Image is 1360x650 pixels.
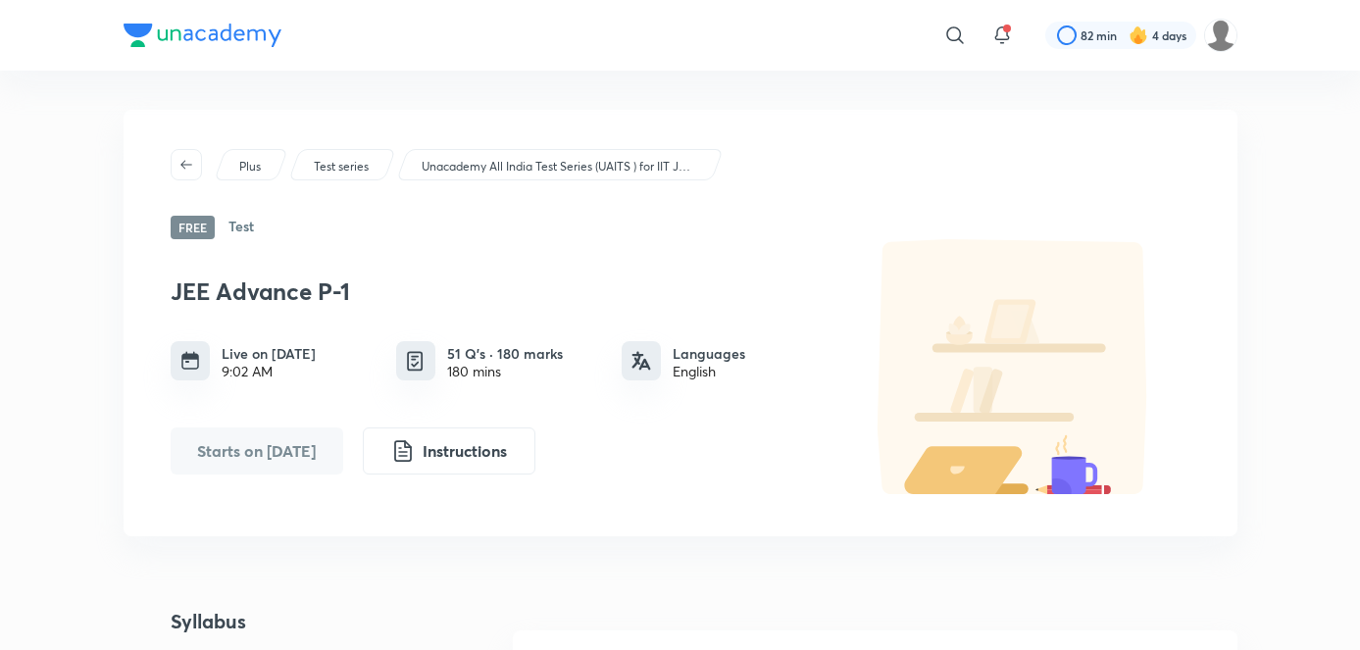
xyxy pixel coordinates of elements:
img: quiz info [403,349,428,374]
a: Plus [235,158,264,175]
h6: Test [228,216,254,239]
h6: 51 Q’s · 180 marks [447,343,563,364]
a: Unacademy All India Test Series (UAITS ) for IIT JEE - Class 11th [418,158,699,175]
button: Instructions [363,427,535,475]
div: English [673,364,745,379]
a: Test series [310,158,372,175]
img: languages [631,351,651,371]
img: SUBHRANGSU DAS [1204,19,1237,52]
div: 9:02 AM [222,364,316,379]
h6: Languages [673,343,745,364]
p: Unacademy All India Test Series (UAITS ) for IIT JEE - Class 11th [422,158,696,175]
div: 180 mins [447,364,563,379]
img: timing [180,351,200,371]
button: Starts on Aug 31 [171,427,343,475]
h3: JEE Advance P-1 [171,277,828,306]
img: streak [1129,25,1148,45]
h6: Live on [DATE] [222,343,316,364]
img: instruction [391,439,415,463]
p: Test series [314,158,369,175]
img: Company Logo [124,24,281,47]
img: default [837,239,1190,494]
span: Free [171,216,215,239]
p: Plus [239,158,261,175]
